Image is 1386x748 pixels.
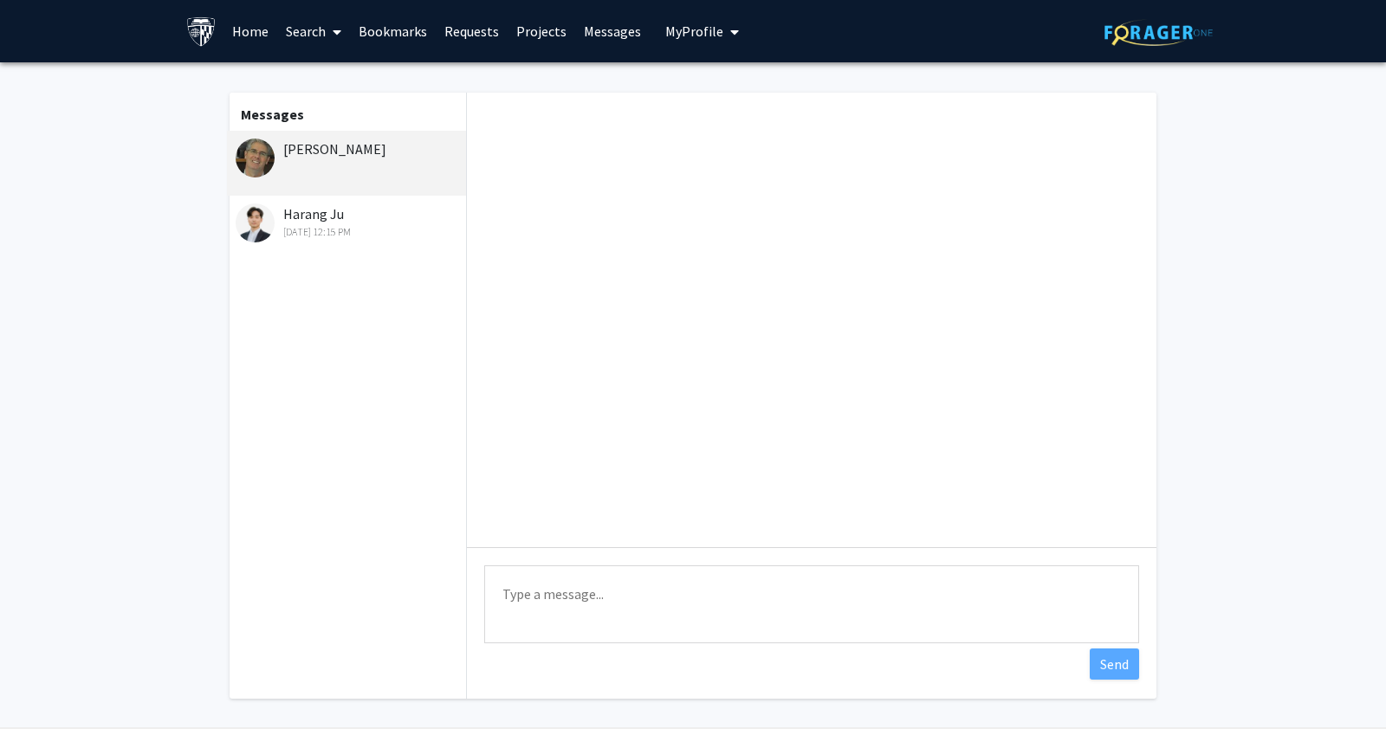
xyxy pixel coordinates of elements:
a: Home [223,1,277,61]
img: David Elbert [236,139,275,177]
img: Johns Hopkins University Logo [186,16,217,47]
a: Projects [508,1,575,61]
div: Harang Ju [236,203,462,240]
iframe: Chat [13,670,74,735]
button: Send [1090,648,1139,680]
img: ForagerOne Logo [1104,19,1213,46]
div: [PERSON_NAME] [236,139,462,159]
img: Harang Ju [236,203,275,242]
a: Messages [575,1,650,61]
textarea: Message [484,565,1139,643]
div: [DATE] 12:15 PM [236,224,462,240]
b: Messages [241,106,304,123]
span: My Profile [665,23,723,40]
a: Bookmarks [350,1,436,61]
a: Search [277,1,350,61]
a: Requests [436,1,508,61]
